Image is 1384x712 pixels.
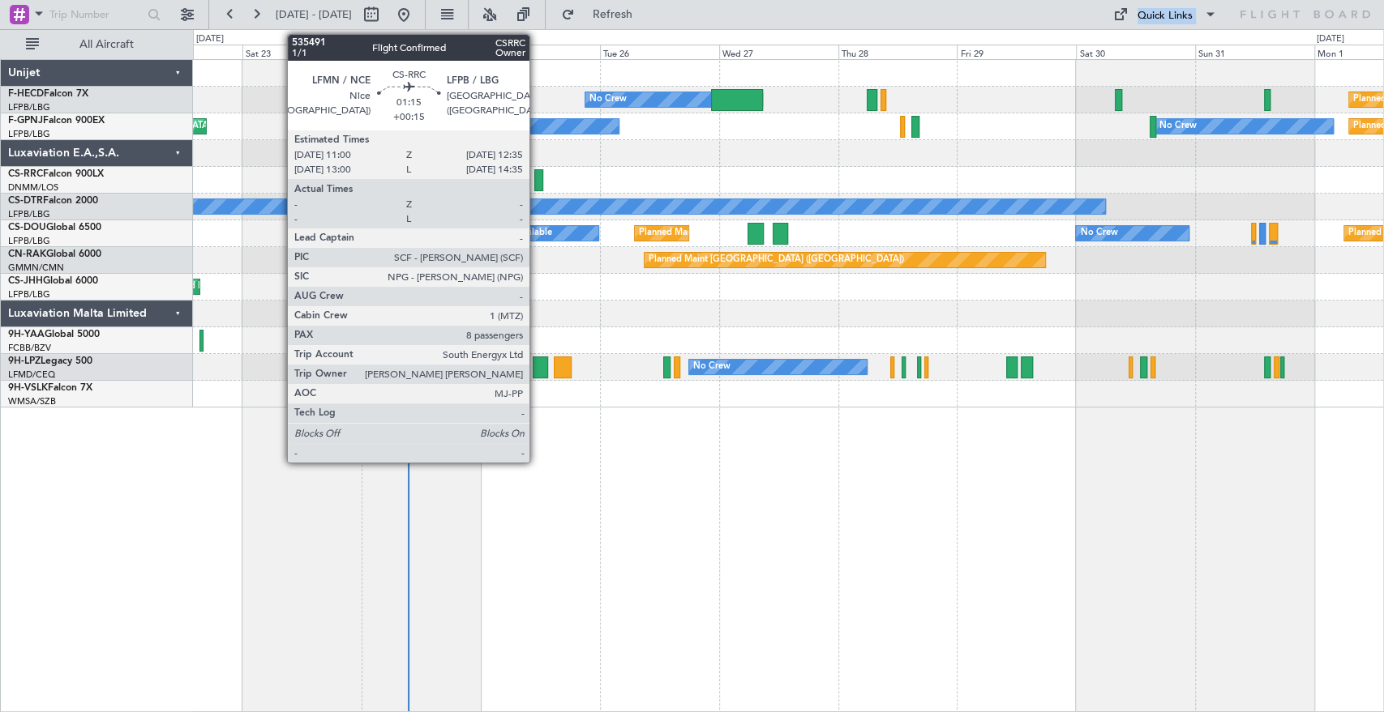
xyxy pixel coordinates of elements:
span: CS-RRC [8,169,43,179]
div: Mon 25 [481,45,600,59]
a: CN-RAKGlobal 6000 [8,249,101,259]
div: Tue 26 [600,45,719,59]
div: Quick Links [1138,8,1193,24]
span: F-HECD [8,89,44,99]
a: LFPB/LBG [8,128,50,140]
span: F-GPNJ [8,116,43,126]
button: Refresh [554,2,651,28]
a: 9H-YAAGlobal 5000 [8,330,100,339]
a: LFPB/LBG [8,288,50,301]
input: Trip Number [49,2,143,27]
a: FCBB/BZV [8,342,51,354]
div: Fri 29 [957,45,1076,59]
span: Refresh [578,9,646,20]
a: LFPB/LBG [8,101,50,113]
span: [DATE] - [DATE] [276,7,352,22]
div: Wed 27 [719,45,838,59]
div: Planned Maint [GEOGRAPHIC_DATA] ([GEOGRAPHIC_DATA]) [649,248,904,272]
span: 9H-YAA [8,330,45,339]
a: LFPB/LBG [8,208,50,220]
div: Sat 23 [242,45,362,59]
a: CS-RRCFalcon 900LX [8,169,104,179]
div: No Crew [693,355,731,379]
div: Thu 28 [838,45,958,59]
div: Sat 30 [1076,45,1195,59]
a: GMMN/CMN [8,262,64,274]
div: No Crew [1080,221,1117,245]
span: 9H-LPZ [8,356,41,366]
div: [DATE] [196,32,224,46]
button: Quick Links [1105,2,1225,28]
span: CS-DOU [8,223,46,232]
a: CS-JHHGlobal 6000 [8,276,98,286]
div: Planned Maint [GEOGRAPHIC_DATA] ([GEOGRAPHIC_DATA]) [639,221,894,245]
span: All Aircraft [42,39,171,50]
button: All Aircraft [18,32,176,58]
span: CS-JHH [8,276,43,286]
a: 9H-LPZLegacy 500 [8,356,92,366]
span: 9H-VSLK [8,383,48,393]
div: Sun 24 [362,45,481,59]
div: No Crew [445,114,482,139]
a: CS-DOUGlobal 6500 [8,223,101,232]
span: CN-RAK [8,249,46,259]
a: F-HECDFalcon 7X [8,89,88,99]
a: CS-DTRFalcon 2000 [8,196,98,206]
div: [DATE] [1317,32,1344,46]
div: No Crew [1159,114,1197,139]
a: WMSA/SZB [8,395,56,407]
div: No Crew [589,87,627,112]
a: DNMM/LOS [8,181,58,194]
a: 9H-VSLKFalcon 7X [8,383,92,393]
span: CS-DTR [8,196,43,206]
a: LFPB/LBG [8,235,50,247]
a: LFMD/CEQ [8,369,55,381]
div: Sun 31 [1195,45,1314,59]
div: A/C Unavailable [485,221,552,245]
a: F-GPNJFalcon 900EX [8,116,105,126]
